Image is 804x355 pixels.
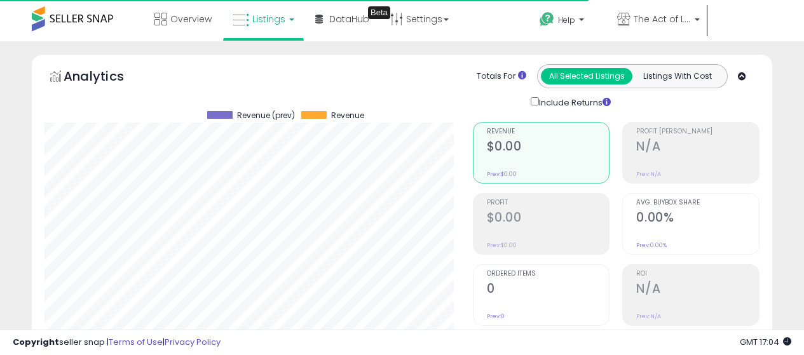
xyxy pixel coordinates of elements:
[541,68,632,84] button: All Selected Listings
[487,199,610,206] span: Profit
[539,11,555,27] i: Get Help
[170,13,212,25] span: Overview
[636,312,661,320] small: Prev: N/A
[487,312,505,320] small: Prev: 0
[634,13,691,25] span: The Act of Living
[487,128,610,135] span: Revenue
[636,241,667,249] small: Prev: 0.00%
[636,199,759,206] span: Avg. Buybox Share
[636,210,759,227] h2: 0.00%
[632,68,723,84] button: Listings With Cost
[636,170,661,178] small: Prev: N/A
[487,170,517,178] small: Prev: $0.00
[487,281,610,298] h2: 0
[109,336,163,348] a: Terms of Use
[487,271,610,278] span: Ordered Items
[636,128,759,135] span: Profit [PERSON_NAME]
[331,111,364,120] span: Revenue
[740,336,791,348] span: 2025-09-6 17:04 GMT
[487,210,610,227] h2: $0.00
[13,337,221,349] div: seller snap | |
[558,15,575,25] span: Help
[487,241,517,249] small: Prev: $0.00
[252,13,285,25] span: Listings
[64,67,149,88] h5: Analytics
[368,6,390,19] div: Tooltip anchor
[237,111,295,120] span: Revenue (prev)
[165,336,221,348] a: Privacy Policy
[487,139,610,156] h2: $0.00
[636,271,759,278] span: ROI
[477,70,526,83] div: Totals For
[636,281,759,298] h2: N/A
[329,13,369,25] span: DataHub
[13,336,59,348] strong: Copyright
[521,95,626,109] div: Include Returns
[529,2,606,41] a: Help
[636,139,759,156] h2: N/A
